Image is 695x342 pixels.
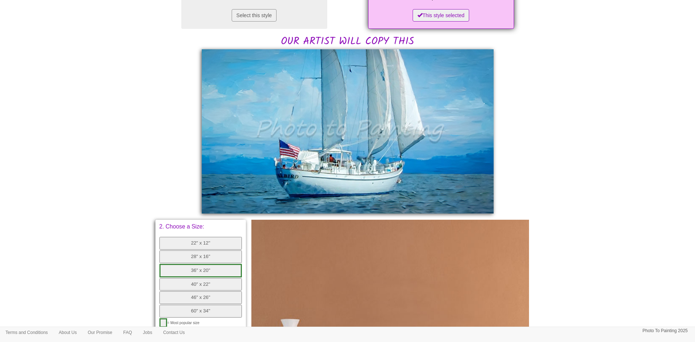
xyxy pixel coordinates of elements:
a: Our Promise [82,327,117,338]
span: = Most popular size [167,321,200,325]
button: This style selected [413,9,469,22]
button: 36" x 20" [159,264,242,277]
button: 22" x 12" [159,237,242,250]
p: 2. Choose a Size: [159,224,242,230]
button: 60" x 34" [159,305,242,318]
button: 40" x 22" [159,278,242,291]
a: Jobs [138,327,158,338]
a: About Us [53,327,82,338]
button: 46" x 26" [159,291,242,304]
p: Photo To Painting 2025 [642,327,688,335]
button: 28" x 16" [159,250,242,263]
button: Select this style [232,9,277,22]
a: FAQ [118,327,138,338]
img: paul , please would you: [202,49,494,214]
a: Contact Us [158,327,190,338]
